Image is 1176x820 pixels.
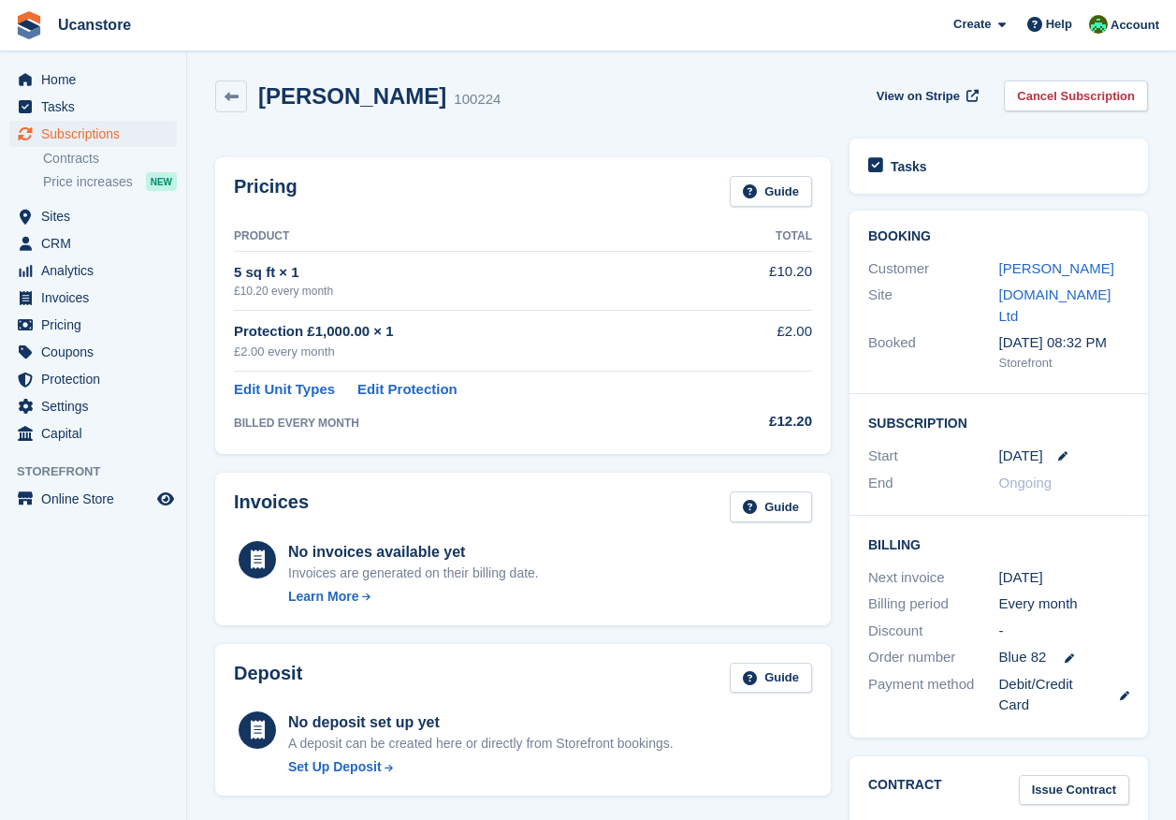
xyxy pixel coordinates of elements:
[868,413,1129,432] h2: Subscription
[1004,81,1148,111] a: Cancel Subscription
[41,420,153,447] span: Capital
[868,647,999,668] div: Order number
[999,354,1130,373] div: Storefront
[41,230,153,256] span: CRM
[953,15,991,34] span: Create
[9,66,177,93] a: menu
[9,366,177,392] a: menu
[234,262,719,284] div: 5 sq ft × 1
[234,379,335,401] a: Edit Unit Types
[9,420,177,447] a: menu
[234,491,309,522] h2: Invoices
[1046,15,1072,34] span: Help
[234,283,719,300] div: £10.20 every month
[868,258,999,280] div: Customer
[719,311,812,372] td: £2.00
[868,473,999,494] div: End
[41,486,153,512] span: Online Store
[999,260,1114,276] a: [PERSON_NAME]
[868,534,1129,553] h2: Billing
[43,171,177,192] a: Price increases NEW
[234,321,719,343] div: Protection £1,000.00 × 1
[41,312,153,338] span: Pricing
[719,251,812,310] td: £10.20
[868,285,999,327] div: Site
[877,87,960,106] span: View on Stripe
[288,757,674,777] a: Set Up Deposit
[999,593,1130,615] div: Every month
[234,415,719,432] div: BILLED EVERY MONTH
[41,366,153,392] span: Protection
[868,593,999,615] div: Billing period
[868,621,999,642] div: Discount
[9,486,177,512] a: menu
[9,121,177,147] a: menu
[1089,15,1108,34] img: Leanne Tythcott
[869,81,982,111] a: View on Stripe
[288,711,674,734] div: No deposit set up yet
[868,229,1129,244] h2: Booking
[868,567,999,589] div: Next invoice
[357,379,457,401] a: Edit Protection
[9,312,177,338] a: menu
[999,674,1130,716] div: Debit/Credit Card
[15,11,43,39] img: stora-icon-8386f47178a22dfd0bd8f6a31ec36ba5ce8667c1dd55bd0f319d3a0aa187defe.svg
[9,230,177,256] a: menu
[234,222,719,252] th: Product
[234,663,302,694] h2: Deposit
[51,9,138,40] a: Ucanstore
[43,150,177,168] a: Contracts
[234,343,719,361] div: £2.00 every month
[17,462,186,481] span: Storefront
[288,587,539,607] a: Learn More
[41,257,153,284] span: Analytics
[9,393,177,419] a: menu
[288,564,539,583] div: Invoices are generated on their billing date.
[9,203,177,229] a: menu
[258,83,446,109] h2: [PERSON_NAME]
[9,339,177,365] a: menu
[41,121,153,147] span: Subscriptions
[730,663,812,694] a: Guide
[41,285,153,311] span: Invoices
[999,621,1130,642] div: -
[146,172,177,191] div: NEW
[43,173,133,191] span: Price increases
[891,158,927,175] h2: Tasks
[41,339,153,365] span: Coupons
[719,222,812,252] th: Total
[868,446,999,467] div: Start
[999,567,1130,589] div: [DATE]
[41,393,153,419] span: Settings
[234,176,298,207] h2: Pricing
[9,285,177,311] a: menu
[999,446,1043,467] time: 2025-08-26 23:00:00 UTC
[999,332,1130,354] div: [DATE] 08:32 PM
[41,94,153,120] span: Tasks
[730,176,812,207] a: Guide
[999,647,1047,668] span: Blue 82
[9,94,177,120] a: menu
[999,475,1053,491] span: Ongoing
[1111,16,1159,35] span: Account
[454,89,501,110] div: 100224
[41,66,153,93] span: Home
[868,674,999,716] div: Payment method
[288,734,674,754] p: A deposit can be created here or directly from Storefront bookings.
[868,332,999,372] div: Booked
[288,587,358,607] div: Learn More
[41,203,153,229] span: Sites
[719,411,812,432] div: £12.20
[1019,775,1129,806] a: Issue Contract
[730,491,812,522] a: Guide
[999,286,1111,324] a: [DOMAIN_NAME] Ltd
[868,775,942,806] h2: Contract
[154,488,177,510] a: Preview store
[288,757,382,777] div: Set Up Deposit
[9,257,177,284] a: menu
[288,541,539,564] div: No invoices available yet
